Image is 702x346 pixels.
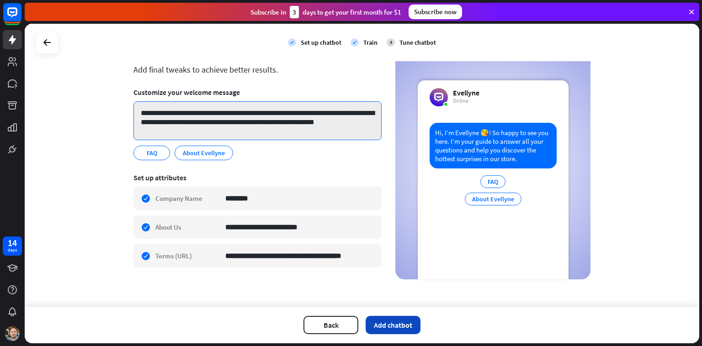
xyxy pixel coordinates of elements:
[453,88,479,97] div: Evellyne
[250,6,401,18] div: Subscribe in days to get your first month for $1
[3,236,22,256] a: 14 days
[8,239,17,247] div: 14
[453,97,479,105] div: Online
[182,148,226,158] span: About Evellyne
[409,5,462,19] div: Subscribe now
[399,38,436,47] div: Tune chatbot
[303,316,358,334] button: Back
[146,148,158,158] span: FAQ
[465,193,521,205] div: About Evellyne
[480,175,505,188] div: FAQ
[351,38,359,47] i: check
[133,64,382,75] div: Add final tweaks to achieve better results.
[387,38,395,47] div: 3
[301,38,341,47] div: Set up chatbot
[290,6,299,18] div: 3
[363,38,378,47] div: Train
[7,4,35,31] button: Open LiveChat chat widget
[288,38,296,47] i: check
[8,247,17,253] div: days
[366,316,420,334] button: Add chatbot
[430,123,557,168] div: Hi, I’m Evellyne 😘! So happy to see you here. I’m your guide to answer all your questions and hel...
[133,173,382,182] div: Set up attributes
[133,88,382,97] div: Customize your welcome message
